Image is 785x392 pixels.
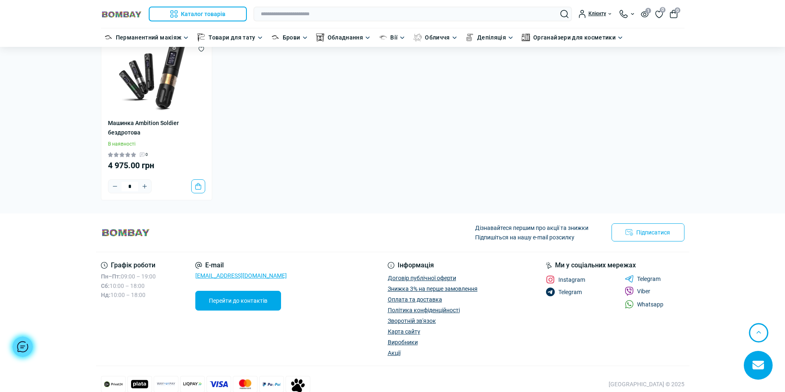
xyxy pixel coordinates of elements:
[388,296,442,303] a: Оплата та доставка
[197,33,205,42] img: Товари для тату
[101,272,156,299] div: 09:00 – 19:00 10:00 – 18:00 10:00 – 18:00
[388,350,401,356] a: Акції
[475,233,588,242] p: Підпишіться на нашу e-mail розсилку
[209,379,228,390] img: Visa
[101,262,156,269] div: Графік роботи
[198,45,204,52] button: Wishlist
[130,379,149,390] img: Mono plata
[546,288,582,297] a: Telegram
[138,180,151,193] button: Plus
[546,262,684,269] div: Ми у соціальних мережах
[425,33,450,42] a: Обличчя
[108,118,205,137] a: Машинка Ambition Soldier бездротова
[625,287,650,296] a: Viber
[115,33,198,115] img: Машинка Ambition Soldier бездротова
[236,379,254,390] img: Mastercard
[477,33,506,42] a: Депіляція
[660,7,665,13] span: 0
[116,33,182,42] a: Перманентний макіяж
[533,33,616,42] a: Органайзери для косметики
[195,272,287,279] a: [EMAIL_ADDRESS][DOMAIN_NAME]
[108,161,205,169] div: 4 975.00 грн
[104,33,112,42] img: Перманентний макіяж
[101,228,150,237] img: BOMBAY
[612,223,684,241] button: Підписатися
[655,9,663,19] a: 0
[625,275,661,283] a: Telegram
[546,275,585,284] a: Instagram
[195,291,281,311] a: Перейти до контактів
[609,380,684,389] div: [GEOGRAPHIC_DATA] © 2025
[104,379,122,390] img: Privat 24
[390,33,398,42] a: Вії
[475,223,588,232] p: Дізнавайтеся першим про акції та знижки
[641,10,649,17] button: 1
[522,33,530,42] img: Органайзери для косметики
[101,10,142,18] img: BOMBAY
[271,33,279,42] img: Брови
[388,328,420,335] a: Карта сайту
[262,379,281,390] img: PayPal
[388,339,418,346] a: Виробники
[379,33,387,42] img: Вії
[675,7,680,13] span: 0
[101,283,110,289] b: Сб:
[157,379,175,390] img: Wayforpay
[145,151,148,158] span: 0
[466,33,474,42] img: Депіляція
[101,292,110,298] b: Нд:
[283,33,300,42] a: Брови
[388,285,478,292] a: Знижка 3% на перше замовлення
[560,10,569,18] button: Search
[388,318,436,324] a: Зворотній зв'язок
[558,277,585,283] span: Instagram
[558,289,582,295] span: Telegram
[328,33,363,42] a: Обладнання
[149,7,247,21] button: Каталог товарів
[645,8,651,14] span: 1
[183,379,202,390] img: LiqPay
[625,300,663,308] a: Whatsapp
[209,33,255,42] a: Товари для тату
[388,275,456,281] a: Договір публічної оферти
[101,273,121,280] b: Пн–Пт:
[108,140,205,148] div: В наявності
[413,33,422,42] img: Обличчя
[195,262,287,269] div: E-mail
[670,10,678,18] button: 0
[388,262,478,269] div: Інформація
[191,179,205,193] button: To cart
[108,180,122,193] button: Minus
[316,33,324,42] img: Обладнання
[388,307,460,313] a: Політика конфіденційності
